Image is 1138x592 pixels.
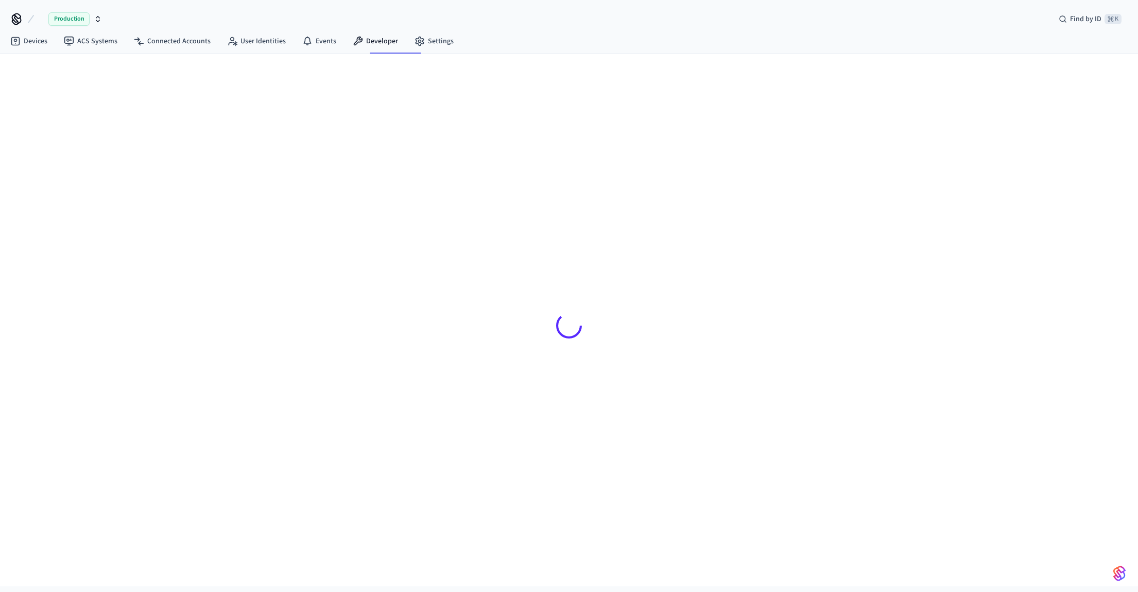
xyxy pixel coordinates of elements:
[1105,14,1122,24] span: ⌘ K
[1070,14,1101,24] span: Find by ID
[344,32,406,50] a: Developer
[219,32,294,50] a: User Identities
[294,32,344,50] a: Events
[126,32,219,50] a: Connected Accounts
[406,32,462,50] a: Settings
[1113,565,1126,582] img: SeamLogoGradient.69752ec5.svg
[48,12,90,26] span: Production
[1050,10,1130,28] div: Find by ID⌘ K
[2,32,56,50] a: Devices
[56,32,126,50] a: ACS Systems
